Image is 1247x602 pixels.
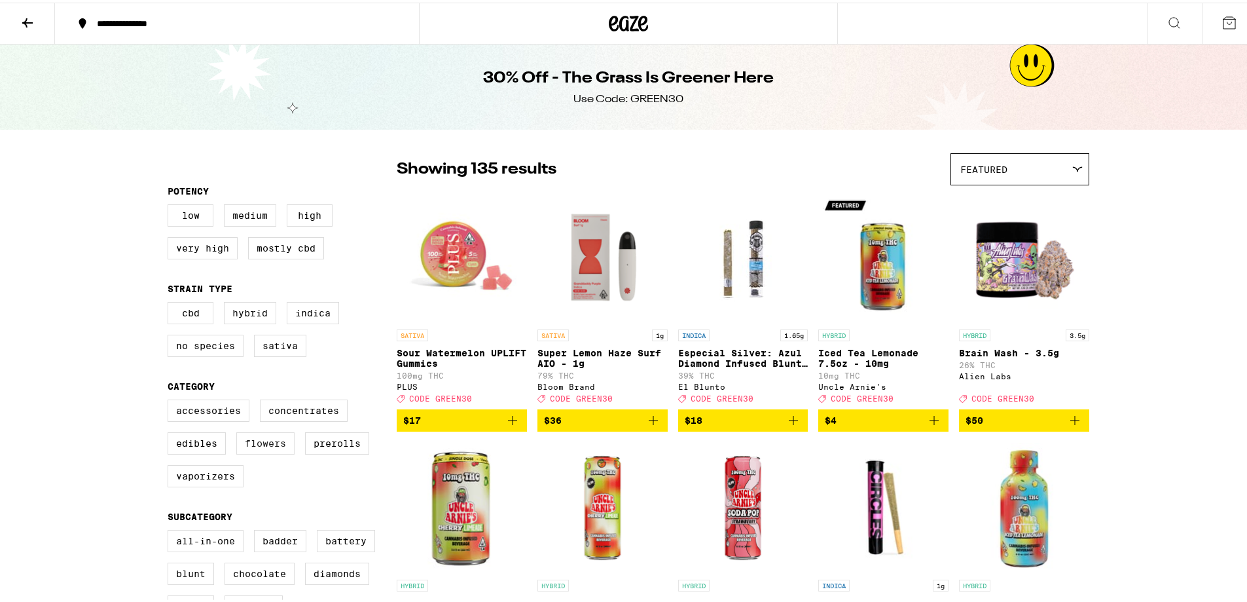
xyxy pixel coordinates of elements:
[168,202,213,224] label: Low
[971,392,1034,400] span: CODE GREEN30
[287,299,339,322] label: Indica
[537,407,668,429] button: Add to bag
[168,332,244,354] label: No Species
[236,430,295,452] label: Flowers
[959,577,990,589] p: HYBRID
[397,369,527,377] p: 100mg THC
[537,189,668,320] img: Bloom Brand - Super Lemon Haze Surf AIO - 1g
[537,440,668,571] img: Uncle Arnie's - Cherry Limeade 12oz - 100mg
[959,327,990,339] p: HYBRID
[818,407,949,429] button: Add to bag
[168,379,215,389] legend: Category
[678,380,808,388] div: El Blunto
[168,509,232,519] legend: Subcategory
[818,189,949,320] img: Uncle Arnie's - Iced Tea Lemonade 7.5oz - 10mg
[691,392,753,400] span: CODE GREEN30
[397,577,428,589] p: HYBRID
[225,560,295,582] label: Chocolate
[678,327,710,339] p: INDICA
[685,413,702,423] span: $18
[397,345,527,366] p: Sour Watermelon UPLIFT Gummies
[168,183,209,194] legend: Potency
[818,380,949,388] div: Uncle Arnie's
[959,440,1089,571] img: Uncle Arnie's - Iced Tea Lemonade 8oz - 100mg
[573,90,683,104] div: Use Code: GREEN30
[960,162,1007,172] span: Featured
[818,189,949,407] a: Open page for Iced Tea Lemonade 7.5oz - 10mg from Uncle Arnie's
[818,369,949,377] p: 10mg THC
[168,560,214,582] label: Blunt
[959,189,1089,320] img: Alien Labs - Brain Wash - 3.5g
[544,413,562,423] span: $36
[254,527,306,550] label: Badder
[397,189,527,407] a: Open page for Sour Watermelon UPLIFT Gummies from PLUS
[397,380,527,388] div: PLUS
[168,299,213,322] label: CBD
[678,189,808,320] img: El Blunto - Especial Silver: Azul Diamond Infused Blunt - 1.65g
[305,430,369,452] label: Prerolls
[397,156,556,178] p: Showing 135 results
[959,345,1089,356] p: Brain Wash - 3.5g
[678,189,808,407] a: Open page for Especial Silver: Azul Diamond Infused Blunt - 1.65g from El Blunto
[168,430,226,452] label: Edibles
[248,235,324,257] label: Mostly CBD
[959,189,1089,407] a: Open page for Brain Wash - 3.5g from Alien Labs
[260,397,348,419] label: Concentrates
[397,327,428,339] p: SATIVA
[818,577,850,589] p: INDICA
[537,577,569,589] p: HYBRID
[831,392,894,400] span: CODE GREEN30
[537,345,668,366] p: Super Lemon Haze Surf AIO - 1g
[818,327,850,339] p: HYBRID
[780,327,808,339] p: 1.65g
[305,560,369,582] label: Diamonds
[959,358,1089,367] p: 26% THC
[678,577,710,589] p: HYBRID
[933,577,949,589] p: 1g
[224,299,276,322] label: Hybrid
[397,407,527,429] button: Add to bag
[168,281,232,292] legend: Strain Type
[966,413,983,423] span: $50
[317,527,375,550] label: Battery
[537,327,569,339] p: SATIVA
[8,9,94,20] span: Hi. Need any help?
[652,327,668,339] p: 1g
[168,462,244,485] label: Vaporizers
[959,369,1089,378] div: Alien Labs
[678,345,808,366] p: Especial Silver: Azul Diamond Infused Blunt - 1.65g
[287,202,333,224] label: High
[168,527,244,550] label: All-In-One
[678,407,808,429] button: Add to bag
[818,345,949,366] p: Iced Tea Lemonade 7.5oz - 10mg
[818,440,949,571] img: Circles Base Camp - Grape Ape - 1g
[537,369,668,377] p: 79% THC
[397,440,527,571] img: Uncle Arnie's - Cherry Limeade 7.5oz - 10mg
[678,440,808,571] img: Uncle Arnie's - Strawberry Soda 12oz - 100mg
[224,202,276,224] label: Medium
[825,413,837,423] span: $4
[537,380,668,388] div: Bloom Brand
[397,189,527,320] img: PLUS - Sour Watermelon UPLIFT Gummies
[168,235,238,257] label: Very High
[403,413,421,423] span: $17
[959,407,1089,429] button: Add to bag
[254,332,306,354] label: Sativa
[678,369,808,377] p: 39% THC
[537,189,668,407] a: Open page for Super Lemon Haze Surf AIO - 1g from Bloom Brand
[483,65,774,87] h1: 30% Off - The Grass Is Greener Here
[409,392,472,400] span: CODE GREEN30
[550,392,613,400] span: CODE GREEN30
[168,397,249,419] label: Accessories
[1066,327,1089,339] p: 3.5g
